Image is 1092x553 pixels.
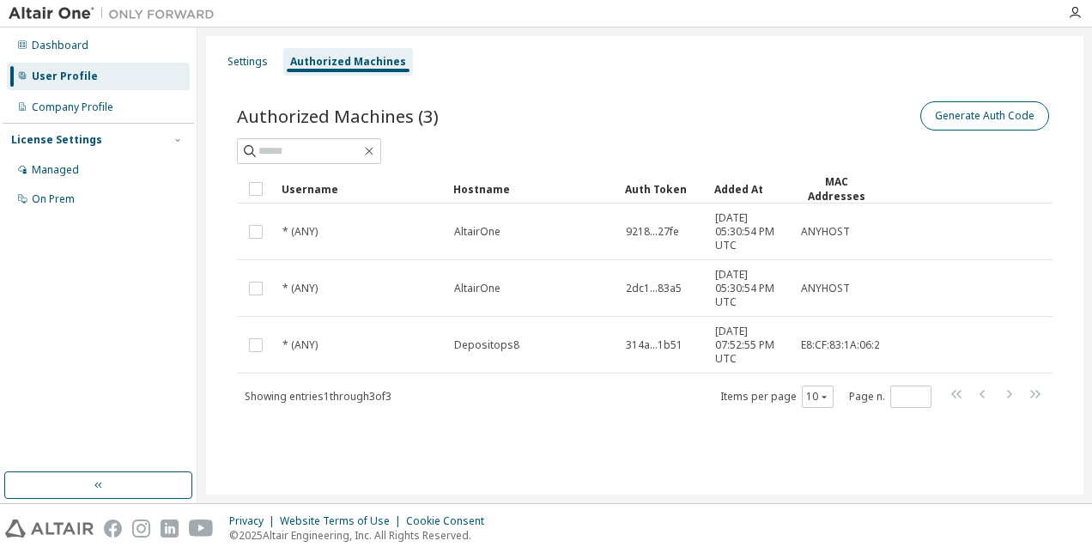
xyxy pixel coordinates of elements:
img: youtube.svg [189,520,214,538]
div: Company Profile [32,100,113,114]
img: altair_logo.svg [5,520,94,538]
span: Authorized Machines (3) [237,104,439,128]
span: AltairOne [454,225,500,239]
div: Dashboard [32,39,88,52]
button: 10 [806,390,829,404]
button: Generate Auth Code [920,101,1049,131]
span: [DATE] 05:30:54 PM UTC [715,268,786,309]
span: 2dc1...83a5 [626,282,682,295]
div: On Prem [32,192,75,206]
span: * (ANY) [282,225,318,239]
div: MAC Addresses [800,174,872,204]
span: * (ANY) [282,338,318,352]
span: * (ANY) [282,282,318,295]
span: ANYHOST [801,282,850,295]
div: Settings [227,55,268,69]
img: linkedin.svg [161,520,179,538]
span: Depositops8 [454,338,519,352]
div: Authorized Machines [290,55,406,69]
img: Altair One [9,5,223,22]
div: Managed [32,163,79,177]
div: Added At [714,175,786,203]
span: Page n. [849,386,931,408]
img: facebook.svg [104,520,122,538]
span: [DATE] 07:52:55 PM UTC [715,325,786,366]
div: Privacy [229,514,280,528]
span: E8:CF:83:1A:06:2C [801,338,887,352]
span: 314a...1b51 [626,338,682,352]
div: Hostname [453,175,611,203]
div: Auth Token [625,175,701,203]
span: AltairOne [454,282,500,295]
p: © 2025 Altair Engineering, Inc. All Rights Reserved. [229,528,494,543]
div: User Profile [32,70,98,83]
span: ANYHOST [801,225,850,239]
div: License Settings [11,133,102,147]
div: Cookie Consent [406,514,494,528]
span: Items per page [720,386,834,408]
span: [DATE] 05:30:54 PM UTC [715,211,786,252]
span: 9218...27fe [626,225,679,239]
div: Username [282,175,440,203]
div: Website Terms of Use [280,514,406,528]
img: instagram.svg [132,520,150,538]
span: Showing entries 1 through 3 of 3 [245,389,391,404]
